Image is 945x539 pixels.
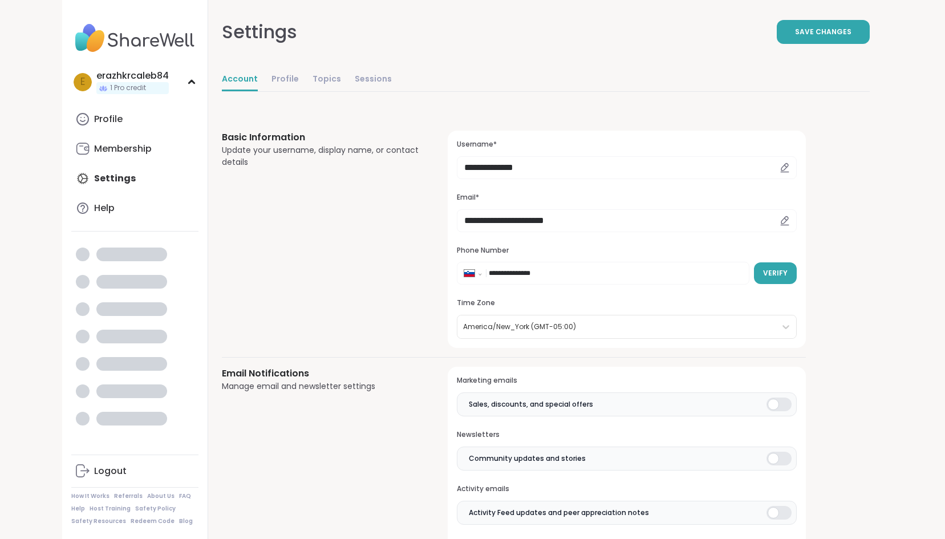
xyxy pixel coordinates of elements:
[222,68,258,91] a: Account
[131,517,175,525] a: Redeem Code
[71,18,198,58] img: ShareWell Nav Logo
[179,492,191,500] a: FAQ
[71,194,198,222] a: Help
[222,18,297,46] div: Settings
[80,75,85,90] span: e
[71,106,198,133] a: Profile
[795,27,851,37] span: Save Changes
[222,367,421,380] h3: Email Notifications
[355,68,392,91] a: Sessions
[71,492,109,500] a: How It Works
[90,505,131,513] a: Host Training
[469,399,593,410] span: Sales, discounts, and special offers
[94,465,127,477] div: Logout
[457,246,796,256] h3: Phone Number
[71,517,126,525] a: Safety Resources
[71,135,198,163] a: Membership
[763,268,788,278] span: Verify
[94,143,152,155] div: Membership
[94,202,115,214] div: Help
[457,376,796,386] h3: Marketing emails
[135,505,176,513] a: Safety Policy
[777,20,870,44] button: Save Changes
[96,70,169,82] div: erazhkrcaleb84
[71,505,85,513] a: Help
[457,298,796,308] h3: Time Zone
[222,144,421,168] div: Update your username, display name, or contact details
[469,453,586,464] span: Community updates and stories
[114,492,143,500] a: Referrals
[222,380,421,392] div: Manage email and newsletter settings
[94,113,123,125] div: Profile
[179,517,193,525] a: Blog
[71,457,198,485] a: Logout
[457,484,796,494] h3: Activity emails
[457,193,796,202] h3: Email*
[313,68,341,91] a: Topics
[469,508,649,518] span: Activity Feed updates and peer appreciation notes
[147,492,175,500] a: About Us
[754,262,797,284] button: Verify
[457,140,796,149] h3: Username*
[110,83,146,93] span: 1 Pro credit
[457,430,796,440] h3: Newsletters
[271,68,299,91] a: Profile
[222,131,421,144] h3: Basic Information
